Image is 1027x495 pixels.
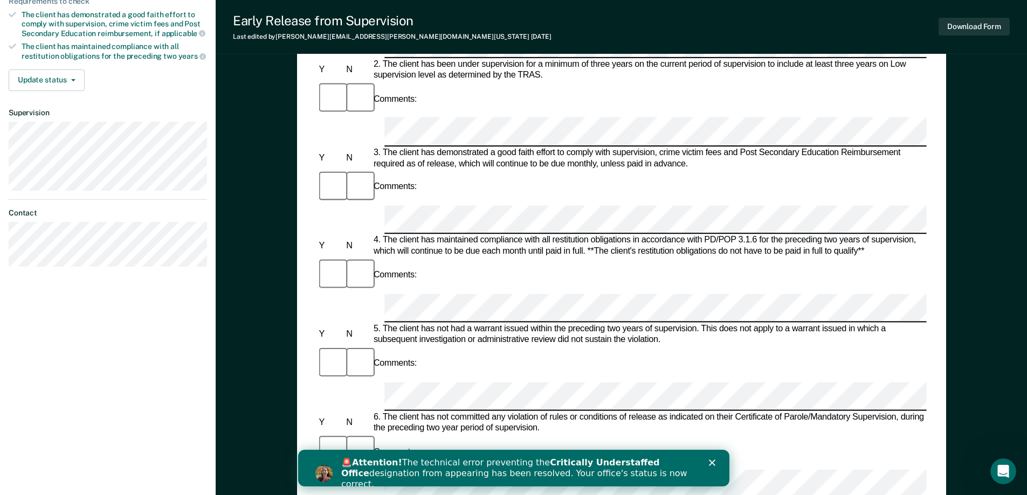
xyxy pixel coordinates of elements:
div: Last edited by [PERSON_NAME][EMAIL_ADDRESS][PERSON_NAME][DOMAIN_NAME][US_STATE] [233,33,552,40]
div: Y [316,153,344,164]
div: Comments: [371,182,418,193]
div: Close [411,10,422,16]
div: The client has maintained compliance with all restitution obligations for the preceding two [22,42,207,60]
div: N [344,153,371,164]
div: Early Release from Supervision [233,13,552,29]
span: years [178,52,206,60]
div: 4. The client has maintained compliance with all restitution obligations in accordance with PD/PO... [371,235,926,257]
div: N [344,241,371,252]
b: Critically Understaffed Office [43,8,362,29]
button: Update status [9,69,85,91]
div: Comments: [371,94,418,104]
div: Y [316,329,344,340]
dt: Supervision [9,108,207,117]
div: 6. The client has not committed any violation of rules or conditions of release as indicated on t... [371,412,926,434]
div: 5. The client has not had a warrant issued within the preceding two years of supervision. This do... [371,324,926,346]
iframe: Intercom live chat banner [298,450,729,486]
div: The client has demonstrated a good faith effort to comply with supervision, crime victim fees and... [22,10,207,38]
div: 2. The client has been under supervision for a minimum of three years on the current period of su... [371,59,926,81]
div: Y [316,241,344,252]
div: 🚨 The technical error preventing the designation from appearing has been resolved. Your office's ... [43,8,397,40]
b: Attention! [54,8,104,18]
div: N [344,329,371,340]
div: Y [316,65,344,75]
div: Y [316,417,344,428]
dt: Contact [9,208,207,218]
div: Comments: [371,358,418,369]
div: 3. The client has demonstrated a good faith effort to comply with supervision, crime victim fees ... [371,148,926,170]
div: Comments: [371,447,418,457]
iframe: Intercom live chat [990,458,1016,484]
div: Comments: [371,270,418,281]
div: N [344,65,371,75]
span: [DATE] [531,33,552,40]
button: Download Form [939,18,1010,36]
div: N [344,417,371,428]
span: applicable [162,29,205,38]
